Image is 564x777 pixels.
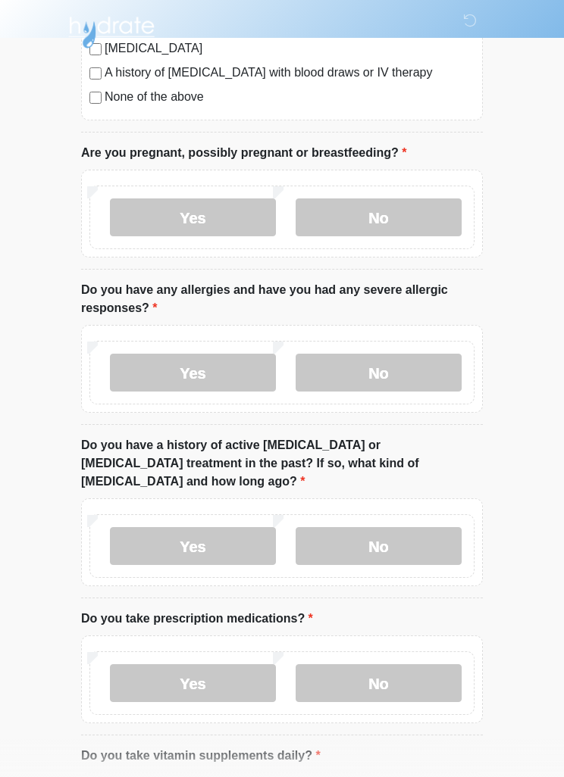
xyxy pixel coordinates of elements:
label: Do you have a history of active [MEDICAL_DATA] or [MEDICAL_DATA] treatment in the past? If so, wh... [81,436,483,491]
label: Do you take vitamin supplements daily? [81,747,321,765]
label: None of the above [105,88,475,106]
input: A history of [MEDICAL_DATA] with blood draws or IV therapy [89,67,102,80]
label: A history of [MEDICAL_DATA] with blood draws or IV therapy [105,64,475,82]
label: No [296,527,462,565]
img: Hydrate IV Bar - Scottsdale Logo [66,11,157,49]
label: No [296,354,462,392]
label: No [296,664,462,702]
label: Do you take prescription medications? [81,610,313,628]
label: Do you have any allergies and have you had any severe allergic responses? [81,281,483,317]
label: No [296,198,462,236]
label: Yes [110,527,276,565]
label: Are you pregnant, possibly pregnant or breastfeeding? [81,144,406,162]
label: Yes [110,354,276,392]
label: Yes [110,198,276,236]
label: Yes [110,664,276,702]
input: None of the above [89,92,102,104]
